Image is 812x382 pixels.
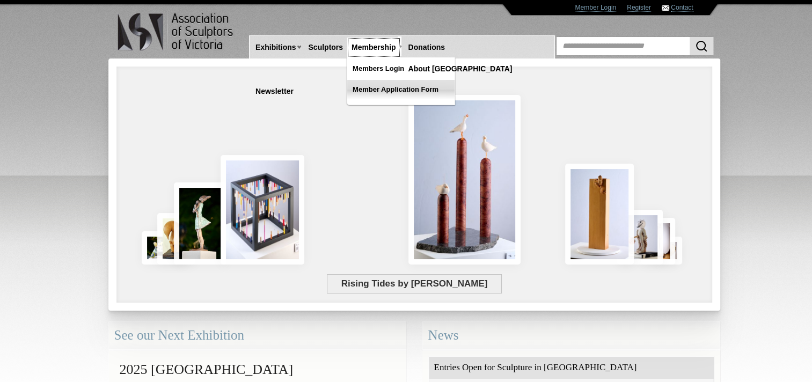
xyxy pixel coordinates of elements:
[422,321,720,350] div: News
[617,210,663,265] img: Let There Be Light
[565,164,634,265] img: Little Frog. Big Climb
[429,357,714,379] div: Entries Open for Sculpture in [GEOGRAPHIC_DATA]
[117,11,235,53] img: logo.png
[251,82,298,101] a: Newsletter
[108,321,406,350] div: See our Next Exhibition
[304,38,347,57] a: Sculptors
[251,38,300,57] a: Exhibitions
[408,95,521,265] img: Rising Tides
[347,38,400,57] a: Membership
[347,80,455,99] a: Member Application Form
[662,5,669,11] img: Contact ASV
[404,59,517,79] a: About [GEOGRAPHIC_DATA]
[671,4,693,12] a: Contact
[627,4,651,12] a: Register
[404,38,449,57] a: Donations
[575,4,616,12] a: Member Login
[221,155,305,265] img: Misaligned
[347,59,455,78] a: Members Login
[327,274,502,293] span: Rising Tides by [PERSON_NAME]
[695,40,708,53] img: Search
